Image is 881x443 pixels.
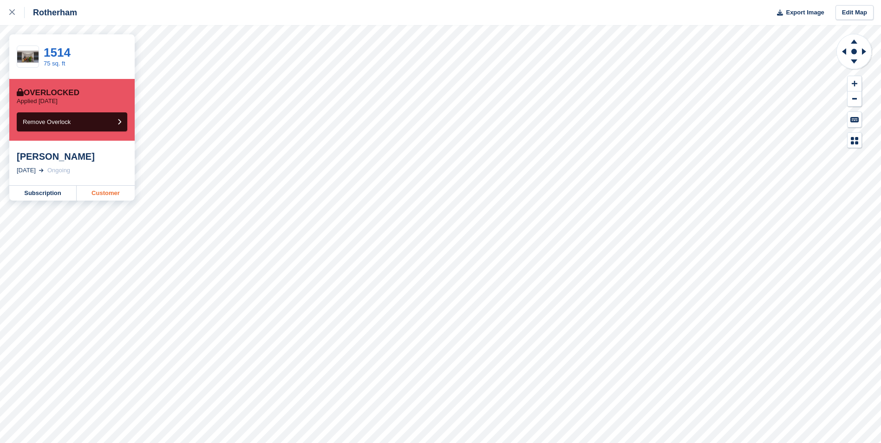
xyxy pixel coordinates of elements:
[47,166,70,175] div: Ongoing
[44,46,71,59] a: 1514
[44,60,65,67] a: 75 sq. ft
[17,112,127,131] button: Remove Overlock
[848,133,861,148] button: Map Legend
[848,112,861,127] button: Keyboard Shortcuts
[25,7,77,18] div: Rotherham
[17,151,127,162] div: [PERSON_NAME]
[17,88,79,98] div: Overlocked
[848,91,861,107] button: Zoom Out
[786,8,824,17] span: Export Image
[39,169,44,172] img: arrow-right-light-icn-cde0832a797a2874e46488d9cf13f60e5c3a73dbe684e267c42b8395dfbc2abf.svg
[848,76,861,91] button: Zoom In
[771,5,824,20] button: Export Image
[17,51,39,63] img: 75%20SQ.FT.jpg
[9,186,77,201] a: Subscription
[17,98,58,105] p: Applied [DATE]
[23,118,71,125] span: Remove Overlock
[17,166,36,175] div: [DATE]
[835,5,874,20] a: Edit Map
[77,186,135,201] a: Customer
